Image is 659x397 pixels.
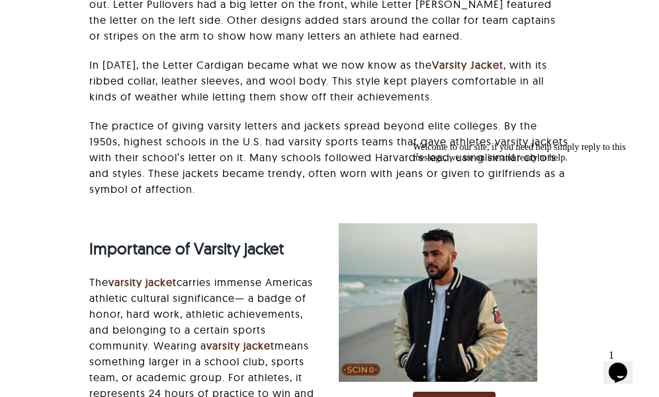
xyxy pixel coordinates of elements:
[5,5,218,26] span: Welcome to our site, if you need help simply reply to this message, we are online and ready to help.
[206,339,275,352] a: varsity jacket
[89,57,570,104] p: In [DATE], the Letter Cardigan became what we now know as the , with its ribbed collar, leather s...
[339,223,537,382] img: importance of varsity jacket
[432,58,504,71] a: Varsity Jacket
[408,137,646,338] iframe: chat widget
[603,344,646,384] iframe: chat widget
[89,118,570,197] p: The practice of giving varsity letters and jackets spread beyond elite colleges. By the 1950s, hi...
[5,5,243,26] div: Welcome to our site, if you need help simply reply to this message, we are online and ready to help.
[109,275,177,289] a: varsity jacket
[89,238,284,258] strong: Importance of Varsity jacket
